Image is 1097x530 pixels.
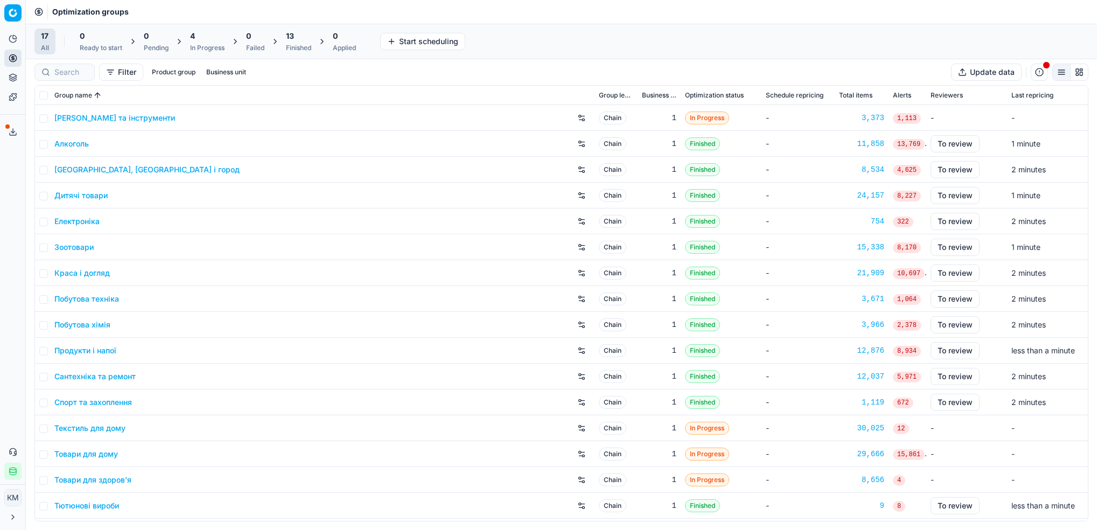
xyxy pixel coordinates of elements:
[80,31,85,41] span: 0
[246,31,251,41] span: 0
[893,397,913,408] span: 672
[599,396,626,409] span: Chain
[599,241,626,254] span: Chain
[839,345,884,356] a: 12,876
[642,423,676,434] div: 1
[931,264,980,282] button: To review
[642,138,676,149] div: 1
[839,423,884,434] a: 30,025
[1011,294,1046,303] span: 2 minutes
[41,44,49,52] div: All
[931,290,980,308] button: To review
[599,267,626,280] span: Chain
[893,449,925,460] span: 15,861
[839,500,884,511] a: 9
[54,475,131,485] a: Товари для здоров'я
[839,268,884,278] a: 21,909
[1007,441,1088,467] td: -
[52,6,129,17] nav: breadcrumb
[41,31,48,41] span: 17
[839,371,884,382] div: 12,037
[931,342,980,359] button: To review
[599,422,626,435] span: Chain
[333,44,356,52] div: Applied
[144,44,169,52] div: Pending
[893,346,921,357] span: 8,934
[685,499,720,512] span: Finished
[599,448,626,461] span: Chain
[1011,397,1046,407] span: 2 minutes
[839,190,884,201] a: 24,157
[599,137,626,150] span: Chain
[951,64,1022,81] button: Update data
[893,91,911,100] span: Alerts
[685,370,720,383] span: Finished
[761,467,835,493] td: -
[1011,346,1075,355] span: less than a minute
[202,66,250,79] button: Business unit
[642,268,676,278] div: 1
[642,475,676,485] div: 1
[54,371,136,382] a: Сантехніка та ремонт
[599,473,626,486] span: Chain
[246,44,264,52] div: Failed
[931,161,980,178] button: To review
[1007,467,1088,493] td: -
[761,105,835,131] td: -
[54,449,118,459] a: Товари для дому
[761,260,835,286] td: -
[642,371,676,382] div: 1
[893,294,921,305] span: 1,064
[685,292,720,305] span: Finished
[685,189,720,202] span: Finished
[1011,320,1046,329] span: 2 minutes
[761,208,835,234] td: -
[839,449,884,459] div: 29,666
[599,163,626,176] span: Chain
[931,91,963,100] span: Reviewers
[685,318,720,331] span: Finished
[839,294,884,304] div: 3,671
[761,131,835,157] td: -
[599,215,626,228] span: Chain
[839,216,884,227] a: 754
[839,113,884,123] a: 3,373
[4,489,22,506] button: КM
[685,241,720,254] span: Finished
[1007,415,1088,441] td: -
[642,294,676,304] div: 1
[685,422,729,435] span: In Progress
[761,364,835,389] td: -
[5,490,21,506] span: КM
[685,448,729,461] span: In Progress
[599,318,626,331] span: Chain
[931,316,980,333] button: To review
[92,90,103,101] button: Sorted by Group name ascending
[761,286,835,312] td: -
[685,396,720,409] span: Finished
[599,189,626,202] span: Chain
[54,294,119,304] a: Побутова техніка
[839,475,884,485] div: 8,656
[1011,268,1046,277] span: 2 minutes
[839,164,884,175] a: 8,534
[54,423,125,434] a: Текстиль для дому
[685,91,744,100] span: Optimization status
[1011,501,1075,510] span: less than a minute
[599,370,626,383] span: Chain
[54,319,110,330] a: Побутова хімія
[893,191,921,201] span: 8,227
[190,44,225,52] div: In Progress
[893,268,925,279] span: 10,697
[54,216,100,227] a: Електроніка
[931,213,980,230] button: To review
[839,397,884,408] a: 1,119
[144,31,149,41] span: 0
[190,31,195,41] span: 4
[1011,372,1046,381] span: 2 minutes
